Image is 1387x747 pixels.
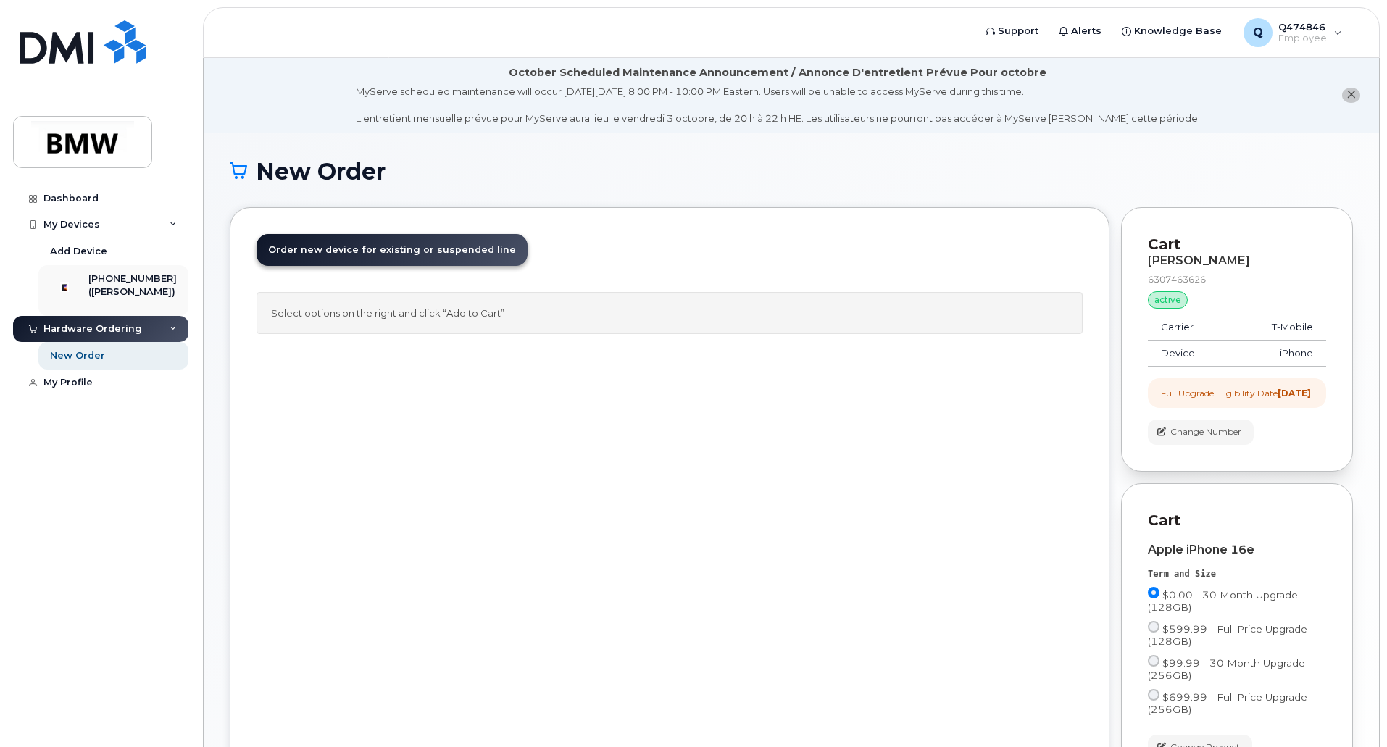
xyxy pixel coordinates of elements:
[1148,691,1307,715] span: $699.99 - Full Price Upgrade (256GB)
[1148,689,1159,701] input: $699.99 - Full Price Upgrade (256GB)
[1148,587,1159,598] input: $0.00 - 30 Month Upgrade (128GB)
[1148,655,1159,667] input: $99.99 - 30 Month Upgrade (256GB)
[1148,621,1159,633] input: $599.99 - Full Price Upgrade (128GB)
[1148,254,1326,267] div: [PERSON_NAME]
[257,292,1083,335] div: Select options on the right and click “Add to Cart”
[1170,425,1241,438] span: Change Number
[1232,314,1326,341] td: T-Mobile
[1232,341,1326,367] td: iPhone
[1148,589,1298,613] span: $0.00 - 30 Month Upgrade (128GB)
[1148,657,1305,681] span: $99.99 - 30 Month Upgrade (256GB)
[509,65,1046,80] div: October Scheduled Maintenance Announcement / Annonce D'entretient Prévue Pour octobre
[1278,388,1311,398] strong: [DATE]
[1148,543,1326,556] div: Apple iPhone 16e
[1148,420,1254,445] button: Change Number
[268,244,516,255] span: Order new device for existing or suspended line
[1148,314,1232,341] td: Carrier
[1148,291,1188,309] div: active
[1324,684,1376,736] iframe: Messenger Launcher
[1148,341,1232,367] td: Device
[1161,387,1311,399] div: Full Upgrade Eligibility Date
[356,85,1200,125] div: MyServe scheduled maintenance will occur [DATE][DATE] 8:00 PM - 10:00 PM Eastern. Users will be u...
[1148,510,1326,531] p: Cart
[1148,234,1326,255] p: Cart
[230,159,1353,184] h1: New Order
[1342,88,1360,103] button: close notification
[1148,568,1326,580] div: Term and Size
[1148,623,1307,647] span: $599.99 - Full Price Upgrade (128GB)
[1148,273,1326,285] div: 6307463626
